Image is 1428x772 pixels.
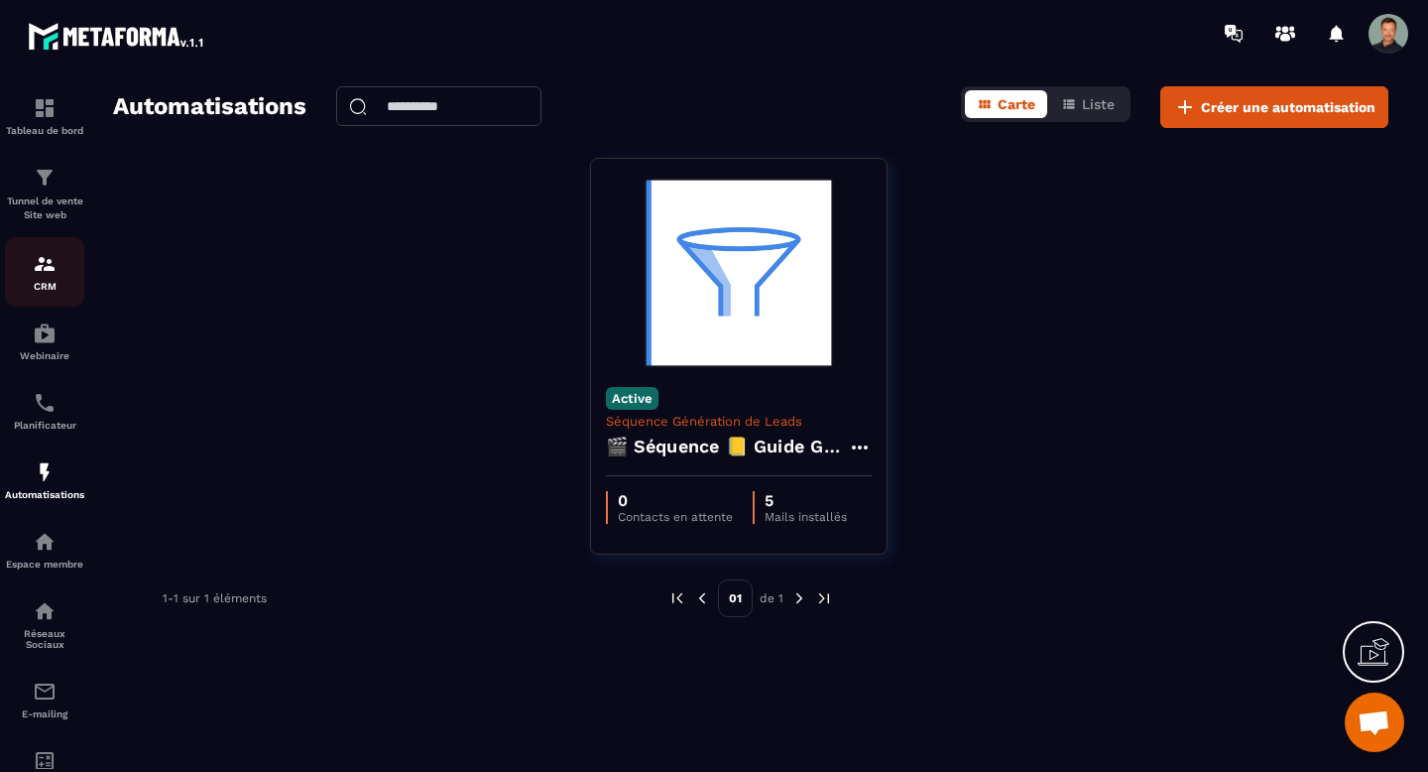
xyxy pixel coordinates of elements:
img: formation [33,166,57,190]
p: Planificateur [5,420,84,431]
h4: 🎬 Séquence 📒 Guide Gratuit “Renforcer votre centre” + Relances & Pré-offre [606,433,848,460]
a: formationformationCRM [5,237,84,307]
h2: Automatisations [113,86,306,128]
a: formationformationTableau de bord [5,81,84,151]
span: Liste [1082,96,1115,112]
img: next [815,589,833,607]
p: 1-1 sur 1 éléments [163,591,267,605]
p: Espace membre [5,559,84,570]
button: Carte [965,90,1047,118]
span: Créer une automatisation [1201,97,1375,117]
p: Séquence Génération de Leads [606,414,872,429]
img: automations [33,460,57,484]
img: formation [33,252,57,276]
p: 01 [718,579,753,617]
img: automation-background [606,174,872,372]
p: CRM [5,281,84,292]
p: Active [606,387,658,410]
p: Automatisations [5,489,84,500]
p: Webinaire [5,350,84,361]
p: Réseaux Sociaux [5,628,84,650]
img: scheduler [33,391,57,415]
p: 0 [618,491,733,510]
a: formationformationTunnel de vente Site web [5,151,84,237]
img: automations [33,530,57,554]
img: automations [33,322,57,345]
a: automationsautomationsWebinaire [5,307,84,376]
button: Liste [1049,90,1127,118]
a: automationsautomationsAutomatisations [5,446,84,515]
p: de 1 [760,590,783,606]
a: emailemailE-mailing [5,665,84,734]
p: E-mailing [5,708,84,719]
p: Tunnel de vente Site web [5,194,84,222]
button: Créer une automatisation [1160,86,1388,128]
img: logo [28,18,206,54]
img: formation [33,96,57,120]
div: Ouvrir le chat [1345,693,1404,752]
span: Carte [998,96,1035,112]
p: Mails installés [765,510,847,524]
a: social-networksocial-networkRéseaux Sociaux [5,584,84,665]
p: Tableau de bord [5,125,84,136]
img: next [790,589,808,607]
p: 5 [765,491,847,510]
p: Contacts en attente [618,510,733,524]
img: social-network [33,599,57,623]
img: email [33,680,57,704]
img: prev [693,589,711,607]
a: schedulerschedulerPlanificateur [5,376,84,446]
img: prev [668,589,686,607]
a: automationsautomationsEspace membre [5,515,84,584]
